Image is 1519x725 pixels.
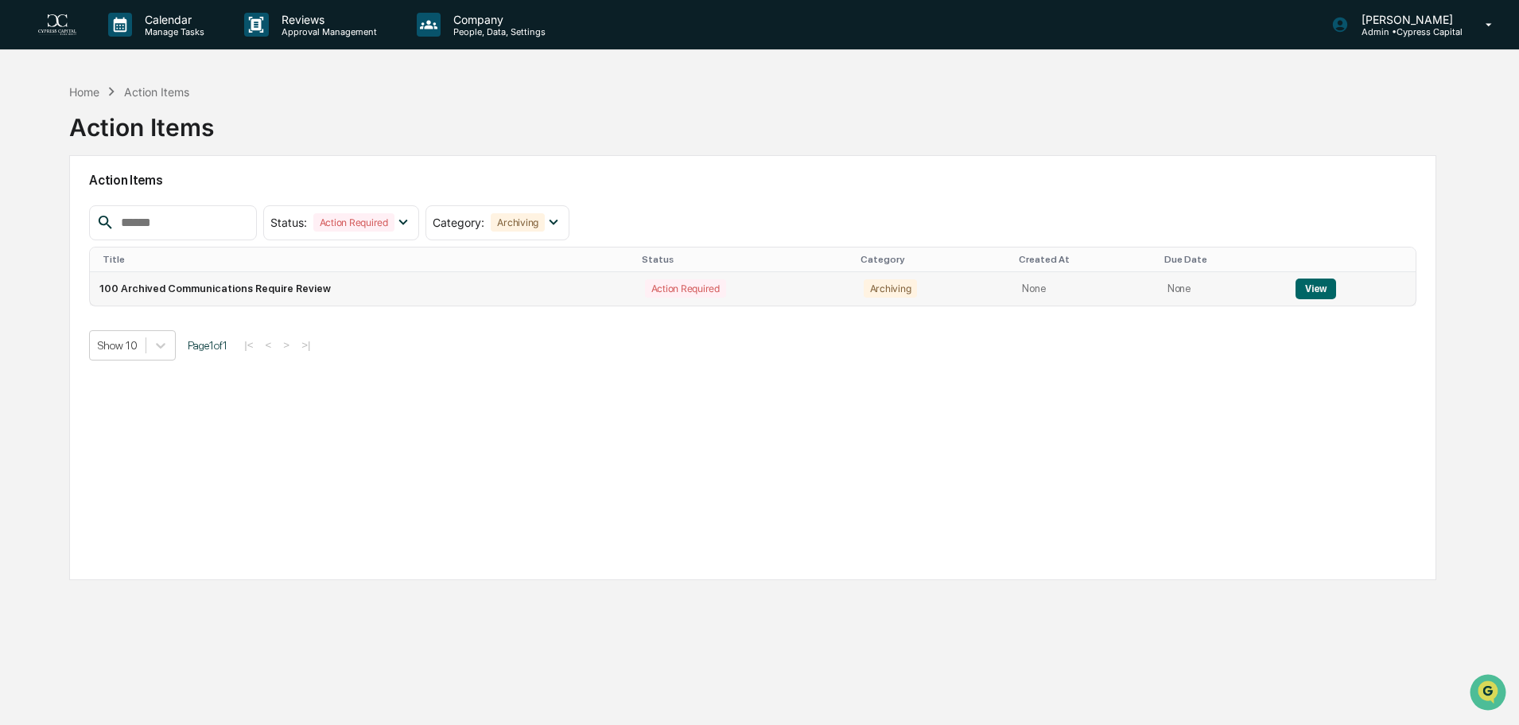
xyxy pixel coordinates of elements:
[491,213,545,232] div: Archiving
[861,254,1007,265] div: Category
[90,272,635,306] td: 100 Archived Communications Require Review
[441,13,554,26] p: Company
[1164,254,1280,265] div: Due Date
[441,26,554,37] p: People, Data, Settings
[278,338,294,352] button: >
[112,269,192,282] a: Powered byPylon
[16,202,29,215] div: 🖐️
[1158,272,1286,306] td: None
[297,338,315,352] button: >|
[38,14,76,36] img: logo
[158,270,192,282] span: Pylon
[1012,272,1158,306] td: None
[239,338,258,352] button: |<
[132,13,212,26] p: Calendar
[32,231,100,247] span: Data Lookup
[864,279,918,298] div: Archiving
[645,279,726,298] div: Action Required
[69,85,99,99] div: Home
[261,338,277,352] button: <
[433,216,484,229] span: Category :
[41,72,262,89] input: Clear
[16,232,29,245] div: 🔎
[32,201,103,216] span: Preclearance
[269,13,385,26] p: Reviews
[103,254,628,265] div: Title
[16,33,289,59] p: How can we help?
[54,138,201,150] div: We're available if you need us!
[270,216,307,229] span: Status :
[10,224,107,253] a: 🔎Data Lookup
[10,194,109,223] a: 🖐️Preclearance
[642,254,848,265] div: Status
[1468,672,1511,715] iframe: Open customer support
[131,201,197,216] span: Attestations
[1019,254,1152,265] div: Created At
[188,339,227,352] span: Page 1 of 1
[1296,283,1336,294] a: View
[69,100,214,142] div: Action Items
[313,213,394,232] div: Action Required
[270,127,289,146] button: Start new chat
[132,26,212,37] p: Manage Tasks
[1296,279,1336,299] button: View
[1349,26,1463,37] p: Admin • Cypress Capital
[269,26,385,37] p: Approval Management
[54,122,261,138] div: Start new chat
[124,85,189,99] div: Action Items
[89,173,1416,188] h2: Action Items
[115,202,128,215] div: 🗄️
[1349,13,1463,26] p: [PERSON_NAME]
[109,194,204,223] a: 🗄️Attestations
[16,122,45,150] img: 1746055101610-c473b297-6a78-478c-a979-82029cc54cd1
